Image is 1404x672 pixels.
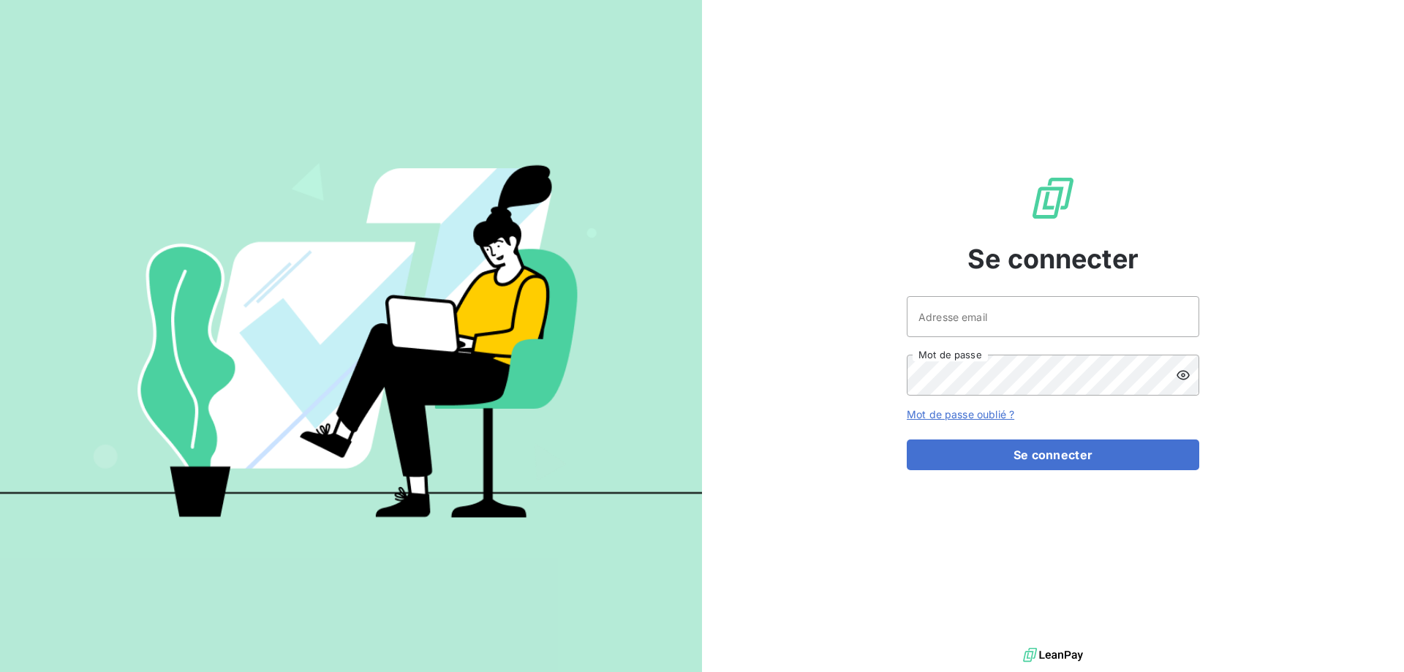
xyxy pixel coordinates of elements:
[1023,644,1083,666] img: logo
[907,439,1199,470] button: Se connecter
[907,408,1014,420] a: Mot de passe oublié ?
[907,296,1199,337] input: placeholder
[1030,175,1076,222] img: Logo LeanPay
[967,239,1139,279] span: Se connecter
